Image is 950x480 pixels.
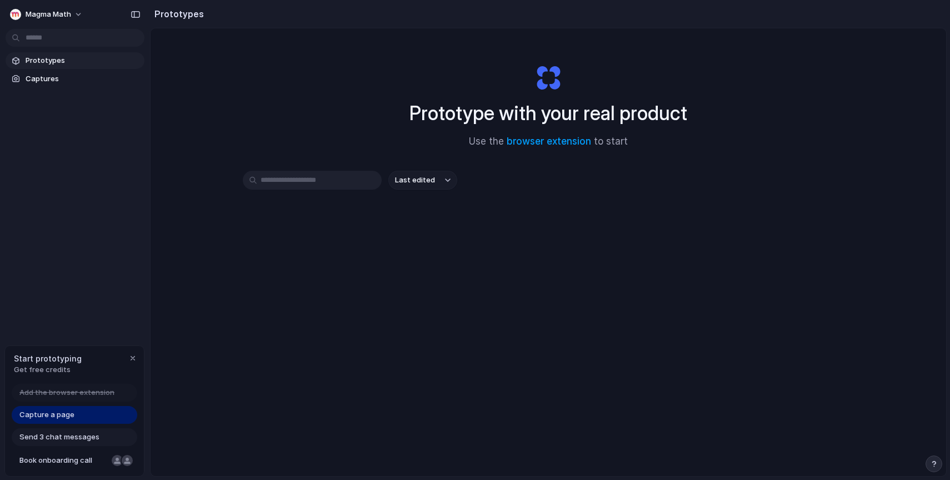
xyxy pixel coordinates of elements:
[150,7,204,21] h2: Prototypes
[26,55,140,66] span: Prototypes
[6,71,144,87] a: Captures
[19,432,99,443] span: Send 3 chat messages
[14,353,82,364] span: Start prototyping
[19,409,74,420] span: Capture a page
[12,452,137,469] a: Book onboarding call
[19,387,114,398] span: Add the browser extension
[395,175,435,186] span: Last edited
[19,455,107,466] span: Book onboarding call
[26,73,140,85] span: Captures
[469,135,628,149] span: Use the to start
[6,52,144,69] a: Prototypes
[388,171,457,190] button: Last edited
[121,454,134,467] div: Christian Iacullo
[14,364,82,375] span: Get free credits
[507,136,591,147] a: browser extension
[111,454,124,467] div: Nicole Kubica
[409,98,687,128] h1: Prototype with your real product
[6,6,88,23] button: Magma Math
[26,9,71,20] span: Magma Math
